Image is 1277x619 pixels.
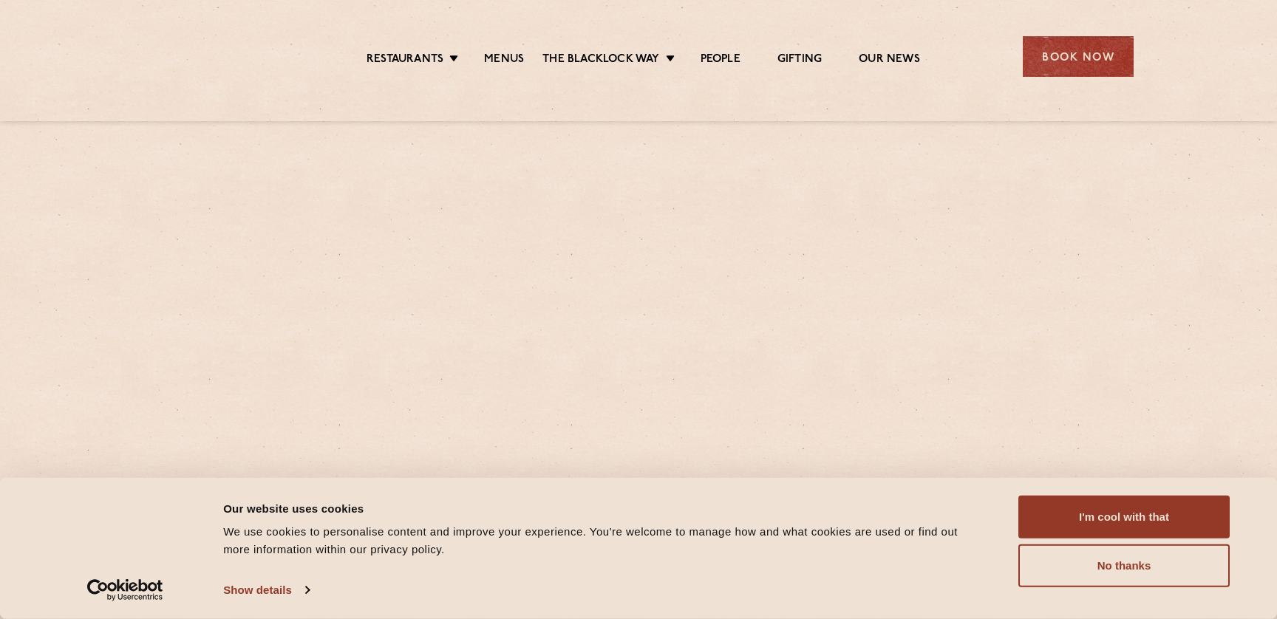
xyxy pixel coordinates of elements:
[859,52,920,69] a: Our News
[61,579,190,601] a: Usercentrics Cookiebot - opens in a new window
[701,52,740,69] a: People
[1018,496,1230,538] button: I'm cool with that
[484,52,524,69] a: Menus
[223,499,985,517] div: Our website uses cookies
[777,52,822,69] a: Gifting
[223,579,309,601] a: Show details
[1018,544,1230,587] button: No thanks
[223,523,985,558] div: We use cookies to personalise content and improve your experience. You're welcome to manage how a...
[1023,36,1134,77] div: Book Now
[143,14,271,99] img: svg%3E
[367,52,443,69] a: Restaurants
[542,52,659,69] a: The Blacklock Way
